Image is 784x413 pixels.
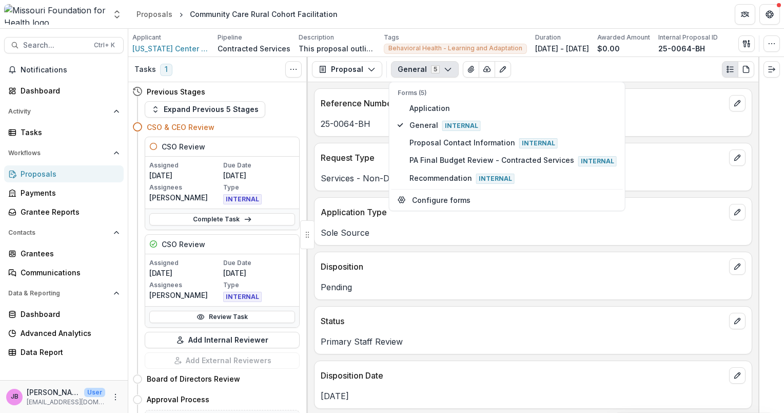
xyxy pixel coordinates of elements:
[149,268,221,278] p: [DATE]
[398,88,617,98] p: Forms (5)
[285,61,302,78] button: Toggle View Cancelled Tasks
[321,369,725,382] p: Disposition Date
[442,121,481,131] span: Internal
[149,170,221,181] p: [DATE]
[738,61,754,78] button: PDF view
[321,172,746,184] p: Services - Non-Delegated
[21,187,115,198] div: Payments
[658,33,718,42] p: Internal Proposal ID
[149,161,221,170] p: Assigned
[729,258,746,275] button: edit
[321,152,725,164] p: Request Type
[729,313,746,329] button: edit
[92,40,117,51] div: Ctrl + K
[4,224,124,241] button: Open Contacts
[223,161,295,170] p: Due Date
[145,332,300,348] button: Add Internal Reviewer
[149,183,221,192] p: Assignees
[321,227,746,239] p: Sole Source
[729,95,746,111] button: edit
[21,85,115,96] div: Dashboard
[223,170,295,181] p: [DATE]
[223,268,295,278] p: [DATE]
[21,347,115,358] div: Data Report
[463,61,479,78] button: View Attached Files
[519,138,558,148] span: Internal
[409,103,617,114] span: Application
[4,4,106,25] img: Missouri Foundation for Health logo
[21,248,115,259] div: Grantees
[729,367,746,384] button: edit
[218,33,242,42] p: Pipeline
[8,229,109,236] span: Contacts
[722,61,738,78] button: Plaintext view
[299,43,376,54] p: This proposal outlines MOPHI's approach to facilitating rural behavioral health system transforma...
[4,124,124,141] a: Tasks
[321,335,746,348] p: Primary Staff Review
[162,141,205,152] h5: CSO Review
[495,61,511,78] button: Edit as form
[132,7,342,22] nav: breadcrumb
[321,281,746,293] p: Pending
[4,306,124,323] a: Dashboard
[21,328,115,339] div: Advanced Analytics
[759,4,780,25] button: Get Help
[763,61,780,78] button: Expand right
[321,97,725,109] p: Reference Number
[4,325,124,342] a: Advanced Analytics
[132,7,177,22] a: Proposals
[578,156,617,166] span: Internal
[321,260,725,273] p: Disposition
[4,103,124,120] button: Open Activity
[223,280,295,290] p: Type
[312,61,382,78] button: Proposal
[321,118,746,130] p: 25-0064-BH
[476,174,515,184] span: Internal
[110,4,124,25] button: Open entity switcher
[147,86,205,97] h4: Previous Stages
[149,280,221,290] p: Assignees
[4,344,124,361] a: Data Report
[27,398,105,407] p: [EMAIL_ADDRESS][DOMAIN_NAME]
[190,9,338,20] div: Community Care Rural Cohort Facilitation
[409,137,617,148] span: Proposal Contact Information
[658,43,705,54] p: 25-0064-BH
[4,264,124,281] a: Communications
[145,352,300,369] button: Add External Reviewers
[299,33,334,42] p: Description
[8,149,109,157] span: Workflows
[132,33,161,42] p: Applicant
[321,315,725,327] p: Status
[21,267,115,278] div: Communications
[147,373,240,384] h4: Board of Directors Review
[4,165,124,182] a: Proposals
[4,62,124,78] button: Notifications
[321,206,725,218] p: Application Type
[4,37,124,53] button: Search...
[160,64,172,76] span: 1
[409,120,617,131] span: General
[321,390,746,402] p: [DATE]
[223,292,262,302] span: INTERNAL
[4,203,124,220] a: Grantee Reports
[535,43,589,54] p: [DATE] - [DATE]
[147,122,214,133] h4: CSO & CEO Review
[4,145,124,161] button: Open Workflows
[729,204,746,220] button: edit
[21,127,115,138] div: Tasks
[729,149,746,166] button: edit
[597,43,620,54] p: $0.00
[136,9,172,20] div: Proposals
[149,311,295,323] a: Review Task
[109,391,122,403] button: More
[21,168,115,179] div: Proposals
[218,43,290,54] p: Contracted Services
[223,194,262,204] span: INTERNAL
[535,33,561,42] p: Duration
[4,184,124,201] a: Payments
[23,41,88,50] span: Search...
[132,43,209,54] a: [US_STATE] Center for Public Health Excellence
[147,394,209,405] h4: Approval Process
[391,61,459,78] button: General5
